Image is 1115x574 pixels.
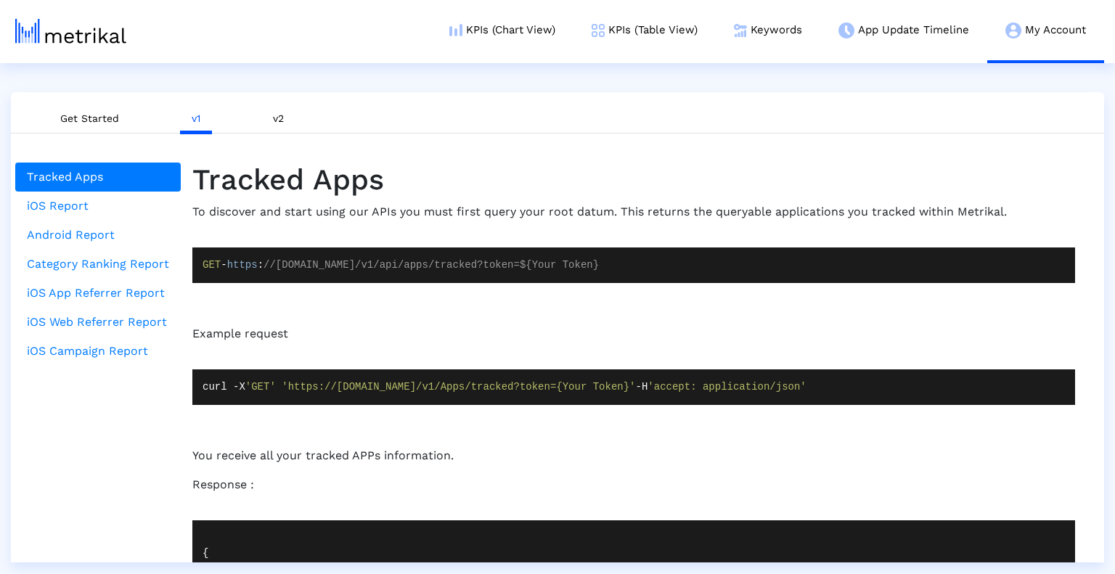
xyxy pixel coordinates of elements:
[15,337,181,366] a: iOS Campaign Report
[838,22,854,38] img: app-update-menu-icon.png
[592,24,605,37] img: kpi-table-menu-icon.png
[261,105,295,132] a: v2
[203,259,221,271] span: GET
[192,476,1075,493] p: Response :
[1005,22,1021,38] img: my-account-menu-icon.png
[15,308,181,337] a: iOS Web Referrer Report
[15,279,181,308] a: iOS App Referrer Report
[648,381,806,393] span: 'accept: application/json'
[245,381,276,393] span: 'GET'
[15,19,126,44] img: metrical-logo-light.png
[192,447,1075,464] p: You receive all your tracked APPs information.
[192,325,1075,343] p: Example request
[227,259,258,271] span: https
[192,163,1075,197] h1: Tracked Apps
[15,192,181,221] a: iOS Report
[49,105,131,132] a: Get Started
[15,250,181,279] a: Category Ranking Report
[264,259,599,271] span: //[DOMAIN_NAME]/v1/api/apps/tracked?token=${Your Token}
[180,105,212,134] a: v1
[734,24,747,37] img: keywords.png
[15,221,181,250] a: Android Report
[15,163,181,192] a: Tracked Apps
[203,547,208,559] span: {
[449,24,462,36] img: kpi-chart-menu-icon.png
[192,369,1075,405] code: curl -X -H
[192,203,1075,221] p: To discover and start using our APIs you must first query your root datum. This returns the query...
[192,247,1075,283] code: - :
[282,381,635,393] span: 'https://[DOMAIN_NAME]/v1/Apps/tracked?token={Your Token}'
